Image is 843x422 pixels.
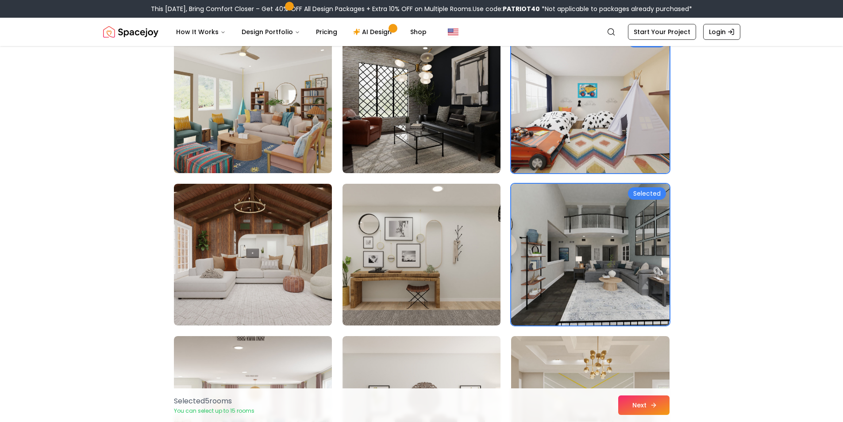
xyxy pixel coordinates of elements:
[403,23,434,41] a: Shop
[343,184,500,325] img: Room room-14
[703,24,740,40] a: Login
[169,23,233,41] button: How It Works
[511,31,669,173] img: Room room-12
[346,23,401,41] a: AI Design
[235,23,307,41] button: Design Portfolio
[473,4,540,13] span: Use code:
[343,31,500,173] img: Room room-11
[540,4,692,13] span: *Not applicable to packages already purchased*
[309,23,344,41] a: Pricing
[103,18,740,46] nav: Global
[174,396,254,407] p: Selected 5 room s
[618,395,670,415] button: Next
[628,24,696,40] a: Start Your Project
[151,4,692,13] div: This [DATE], Bring Comfort Closer – Get 40% OFF All Design Packages + Extra 10% OFF on Multiple R...
[628,187,666,200] div: Selected
[174,407,254,414] p: You can select up to 15 rooms
[103,23,158,41] img: Spacejoy Logo
[448,27,458,37] img: United States
[174,31,332,173] img: Room room-10
[503,4,540,13] b: PATRIOT40
[511,184,669,325] img: Room room-15
[169,23,434,41] nav: Main
[174,184,332,325] img: Room room-13
[103,23,158,41] a: Spacejoy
